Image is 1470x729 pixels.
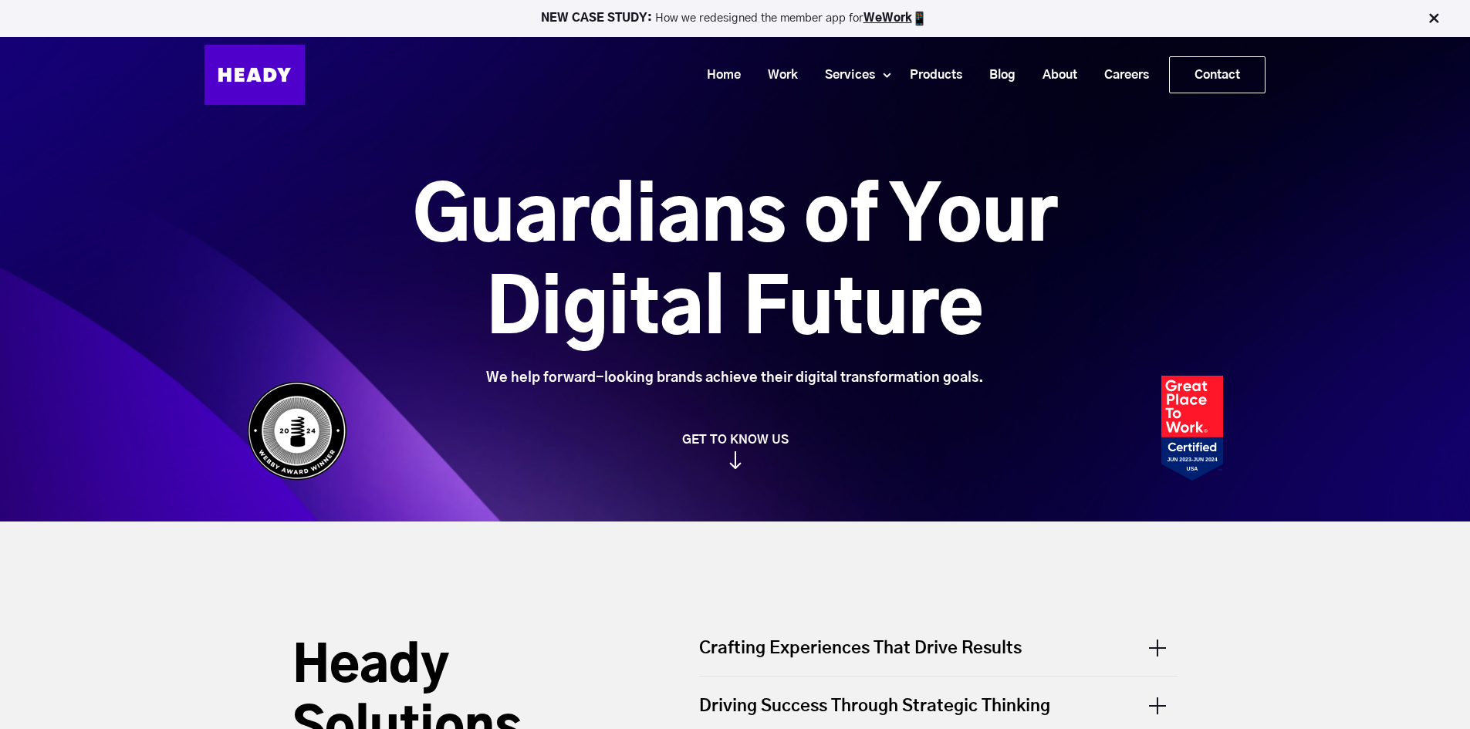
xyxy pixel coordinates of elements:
h1: Guardians of Your Digital Future [326,172,1144,357]
a: Services [806,61,883,89]
a: Work [749,61,806,89]
a: Blog [970,61,1023,89]
div: Navigation Menu [320,56,1266,93]
a: WeWork [863,12,912,24]
img: Heady_Logo_Web-01 (1) [204,45,305,105]
a: Contact [1170,57,1265,93]
img: Close Bar [1426,11,1441,26]
strong: NEW CASE STUDY: [541,12,655,24]
a: Home [688,61,749,89]
img: arrow_down [729,451,742,469]
p: How we redesigned the member app for [7,11,1463,26]
a: Products [890,61,970,89]
div: Crafting Experiences That Drive Results [699,636,1178,676]
a: GET TO KNOW US [239,432,1231,469]
a: Careers [1085,61,1157,89]
a: About [1023,61,1085,89]
div: We help forward-looking brands achieve their digital transformation goals. [326,370,1144,386]
img: app emoji [912,11,928,26]
img: Heady_WebbyAward_Winner-4 [247,381,347,481]
img: Heady_2023_Certification_Badge [1161,376,1223,481]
